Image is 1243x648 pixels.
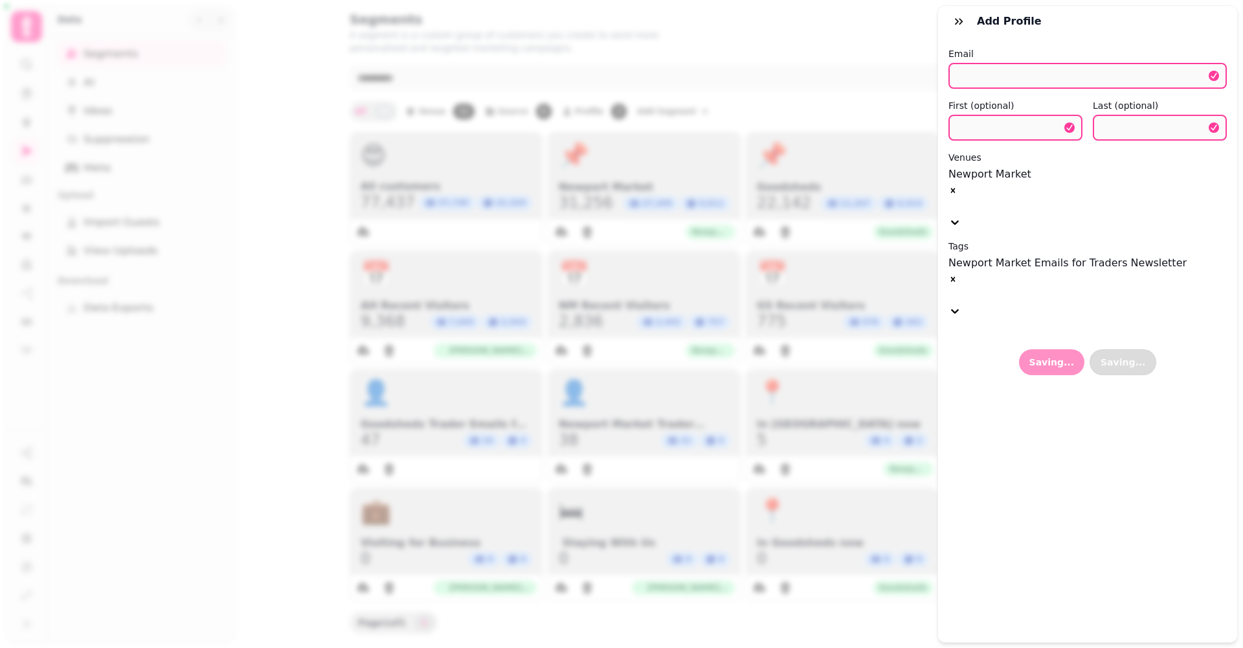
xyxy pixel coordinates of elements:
label: Last (optional) [1093,99,1227,112]
label: Email [948,47,1227,60]
label: Tags [948,240,1227,253]
span: Saving... [1029,358,1074,367]
div: Remove Newport Market [948,182,1227,198]
div: Remove Newport Market Emails for Traders Newsletter [948,271,1227,286]
span: Saving... [1101,358,1145,367]
label: First (optional) [948,99,1082,112]
button: Saving... [1019,349,1084,375]
label: Venues [948,151,1227,164]
div: Newport Market Emails for Traders Newsletter [948,255,1227,271]
button: Saving... [1090,349,1156,375]
div: Newport Market [948,167,1227,182]
h3: Add profile [977,14,1047,29]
